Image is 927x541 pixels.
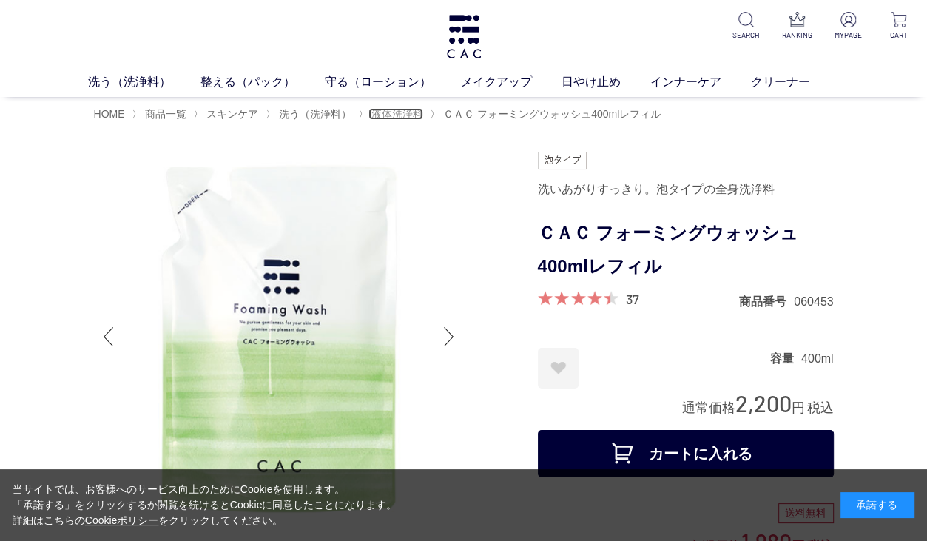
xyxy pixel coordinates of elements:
a: スキンケア [203,108,258,120]
img: ＣＡＣ フォーミングウォッシュ400mlレフィル [94,152,464,522]
dt: 容量 [770,351,801,366]
dt: 商品番号 [739,294,794,309]
p: RANKING [781,30,813,41]
img: 泡タイプ [538,152,587,169]
a: 洗う（洗浄料） [276,108,351,120]
h1: ＣＡＣ フォーミングウォッシュ400mlレフィル [538,217,834,283]
a: CART [883,12,915,41]
a: お気に入りに登録する [538,348,579,389]
a: RANKING [781,12,813,41]
span: 商品一覧 [145,108,186,120]
p: MYPAGE [832,30,864,41]
img: logo [445,15,483,58]
span: 洗う（洗浄料） [279,108,351,120]
a: MYPAGE [832,12,864,41]
a: クリーナー [751,73,840,91]
span: ＣＡＣ フォーミングウォッシュ400mlレフィル [443,108,661,120]
span: 通常価格 [682,400,735,415]
dd: 060453 [794,294,833,309]
a: 洗う（洗浄料） [88,73,200,91]
span: 2,200 [735,389,792,417]
dd: 400ml [801,351,834,366]
span: 円 [792,400,805,415]
a: ＣＡＣ フォーミングウォッシュ400mlレフィル [440,108,661,120]
a: 守る（ローション） [325,73,461,91]
li: 〉 [430,107,664,121]
li: 〉 [193,107,262,121]
li: 〉 [132,107,190,121]
a: 37 [626,291,639,307]
div: 洗いあがりすっきり。泡タイプの全身洗浄料 [538,177,834,202]
p: SEARCH [729,30,762,41]
a: メイクアップ [461,73,562,91]
a: インナーケア [650,73,751,91]
a: Cookieポリシー [85,514,159,526]
a: HOME [94,108,125,120]
p: CART [883,30,915,41]
li: 〉 [266,107,355,121]
div: 承諾する [840,492,914,518]
a: 商品一覧 [142,108,186,120]
span: スキンケア [206,108,258,120]
a: 整える（パック） [200,73,325,91]
a: SEARCH [729,12,762,41]
a: 日やけ止め [562,73,650,91]
span: 液体洗浄料 [371,108,423,120]
li: 〉 [358,107,427,121]
span: 税込 [807,400,834,415]
a: 液体洗浄料 [368,108,423,120]
button: カートに入れる [538,430,834,477]
div: 当サイトでは、お客様へのサービス向上のためにCookieを使用します。 「承諾する」をクリックするか閲覧を続けるとCookieに同意したことになります。 詳細はこちらの をクリックしてください。 [13,482,397,528]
